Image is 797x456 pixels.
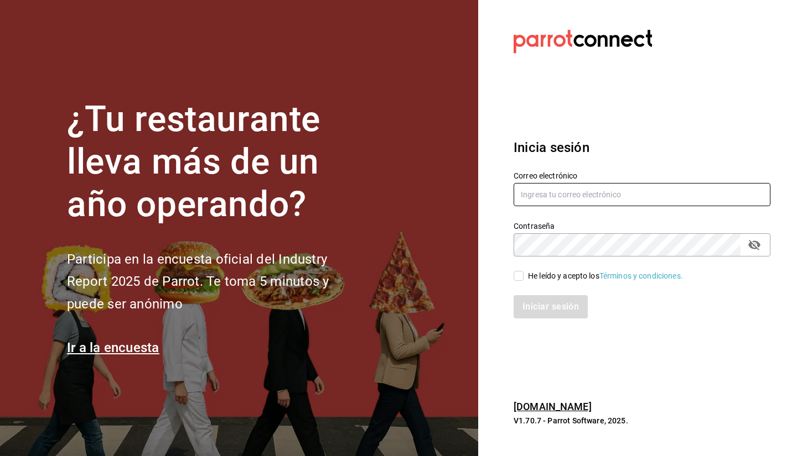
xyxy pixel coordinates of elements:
h1: ¿Tu restaurante lleva más de un año operando? [67,98,366,226]
a: [DOMAIN_NAME] [514,401,592,412]
h2: Participa en la encuesta oficial del Industry Report 2025 de Parrot. Te toma 5 minutos y puede se... [67,248,366,316]
p: V1.70.7 - Parrot Software, 2025. [514,415,770,426]
div: He leído y acepto los [528,270,683,282]
label: Contraseña [514,222,770,230]
a: Ir a la encuesta [67,340,159,355]
button: passwordField [745,235,764,254]
label: Correo electrónico [514,172,770,180]
input: Ingresa tu correo electrónico [514,183,770,206]
a: Términos y condiciones. [599,271,683,280]
h3: Inicia sesión [514,138,770,158]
